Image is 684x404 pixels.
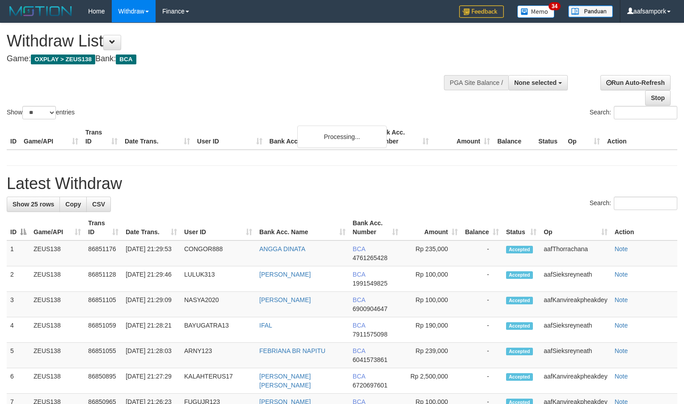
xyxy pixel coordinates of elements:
[461,343,502,368] td: -
[444,75,508,90] div: PGA Site Balance /
[7,215,30,240] th: ID: activate to sort column descending
[7,292,30,317] td: 3
[549,2,561,10] span: 34
[514,79,557,86] span: None selected
[7,317,30,343] td: 4
[65,201,81,208] span: Copy
[7,32,447,50] h1: Withdraw List
[615,245,628,252] a: Note
[461,240,502,266] td: -
[59,197,87,212] a: Copy
[540,343,611,368] td: aafSieksreyneath
[122,317,181,343] td: [DATE] 21:28:21
[122,368,181,394] td: [DATE] 21:27:29
[297,126,387,148] div: Processing...
[7,343,30,368] td: 5
[615,296,628,303] a: Note
[535,124,564,150] th: Status
[461,317,502,343] td: -
[402,317,461,343] td: Rp 190,000
[30,292,84,317] td: ZEUS138
[30,215,84,240] th: Game/API: activate to sort column ascending
[614,106,677,119] input: Search:
[402,368,461,394] td: Rp 2,500,000
[353,347,365,354] span: BCA
[259,296,311,303] a: [PERSON_NAME]
[259,245,305,252] a: ANGGA DINATA
[259,373,311,389] a: [PERSON_NAME] [PERSON_NAME]
[645,90,671,105] a: Stop
[30,368,84,394] td: ZEUS138
[13,201,54,208] span: Show 25 rows
[7,55,447,63] h4: Game: Bank:
[568,5,613,17] img: panduan.png
[600,75,671,90] a: Run Auto-Refresh
[353,280,388,287] span: Copy 1991549825 to clipboard
[540,317,611,343] td: aafSieksreyneath
[194,124,266,150] th: User ID
[122,215,181,240] th: Date Trans.: activate to sort column ascending
[84,215,122,240] th: Trans ID: activate to sort column ascending
[30,343,84,368] td: ZEUS138
[461,215,502,240] th: Balance: activate to sort column ascending
[353,356,388,363] span: Copy 6041573861 to clipboard
[402,215,461,240] th: Amount: activate to sort column ascending
[259,322,272,329] a: IFAL
[506,348,533,355] span: Accepted
[564,124,604,150] th: Op
[506,373,533,381] span: Accepted
[615,322,628,329] a: Note
[459,5,504,18] img: Feedback.jpg
[181,240,256,266] td: CONGOR888
[353,305,388,312] span: Copy 6900904647 to clipboard
[615,347,628,354] a: Note
[432,124,494,150] th: Amount
[540,266,611,292] td: aafSieksreyneath
[84,368,122,394] td: 86850895
[7,368,30,394] td: 6
[461,292,502,317] td: -
[540,292,611,317] td: aafKanvireakpheakdey
[508,75,568,90] button: None selected
[84,292,122,317] td: 86851105
[7,175,677,193] h1: Latest Withdraw
[615,373,628,380] a: Note
[116,55,136,64] span: BCA
[181,368,256,394] td: KALAHTERUS17
[181,317,256,343] td: BAYUGATRA13
[121,124,194,150] th: Date Trans.
[122,266,181,292] td: [DATE] 21:29:46
[402,343,461,368] td: Rp 239,000
[256,215,349,240] th: Bank Acc. Name: activate to sort column ascending
[506,322,533,330] span: Accepted
[7,124,20,150] th: ID
[84,240,122,266] td: 86851176
[540,240,611,266] td: aafThorrachana
[402,240,461,266] td: Rp 235,000
[122,292,181,317] td: [DATE] 21:29:09
[7,266,30,292] td: 2
[402,266,461,292] td: Rp 100,000
[181,292,256,317] td: NASYA2020
[20,124,82,150] th: Game/API
[31,55,95,64] span: OXPLAY > ZEUS138
[7,197,60,212] a: Show 25 rows
[122,343,181,368] td: [DATE] 21:28:03
[517,5,555,18] img: Button%20Memo.svg
[461,266,502,292] td: -
[494,124,535,150] th: Balance
[30,317,84,343] td: ZEUS138
[353,271,365,278] span: BCA
[181,266,256,292] td: LULUK313
[604,124,677,150] th: Action
[86,197,111,212] a: CSV
[266,124,372,150] th: Bank Acc. Name
[181,215,256,240] th: User ID: activate to sort column ascending
[353,373,365,380] span: BCA
[590,106,677,119] label: Search:
[259,347,325,354] a: FEBRIANA BR NAPITU
[84,343,122,368] td: 86851055
[82,124,121,150] th: Trans ID
[461,368,502,394] td: -
[502,215,540,240] th: Status: activate to sort column ascending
